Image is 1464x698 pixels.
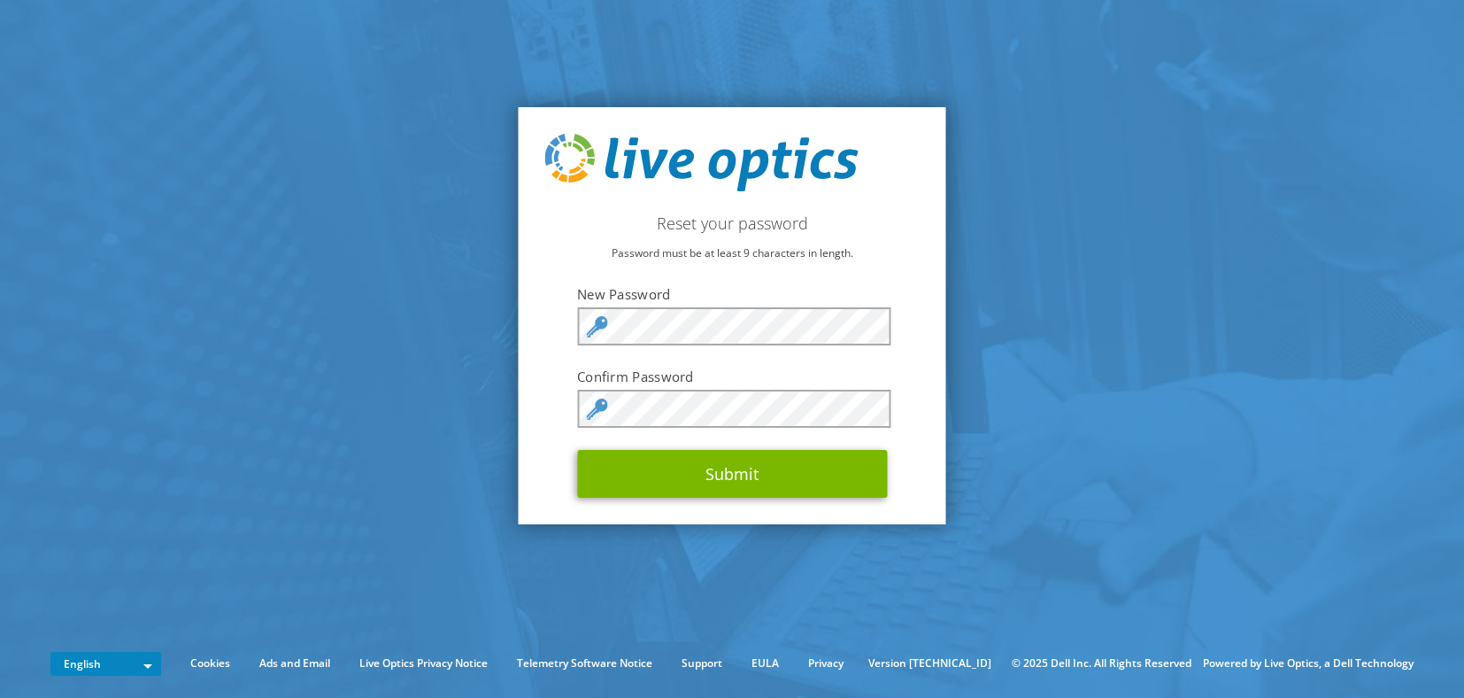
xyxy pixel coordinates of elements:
p: Password must be at least 9 characters in length. [545,244,920,263]
img: live_optics_svg.svg [545,134,859,192]
button: Submit [577,450,887,498]
a: Support [668,654,736,673]
label: New Password [577,285,887,303]
a: EULA [738,654,792,673]
a: Live Optics Privacy Notice [346,654,501,673]
a: Cookies [177,654,243,673]
li: © 2025 Dell Inc. All Rights Reserved [1003,654,1200,673]
li: Version [TECHNICAL_ID] [859,654,1000,673]
a: Ads and Email [246,654,343,673]
li: Powered by Live Optics, a Dell Technology [1203,654,1414,673]
h2: Reset your password [545,213,920,233]
a: Privacy [795,654,857,673]
a: Telemetry Software Notice [504,654,666,673]
label: Confirm Password [577,368,887,385]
